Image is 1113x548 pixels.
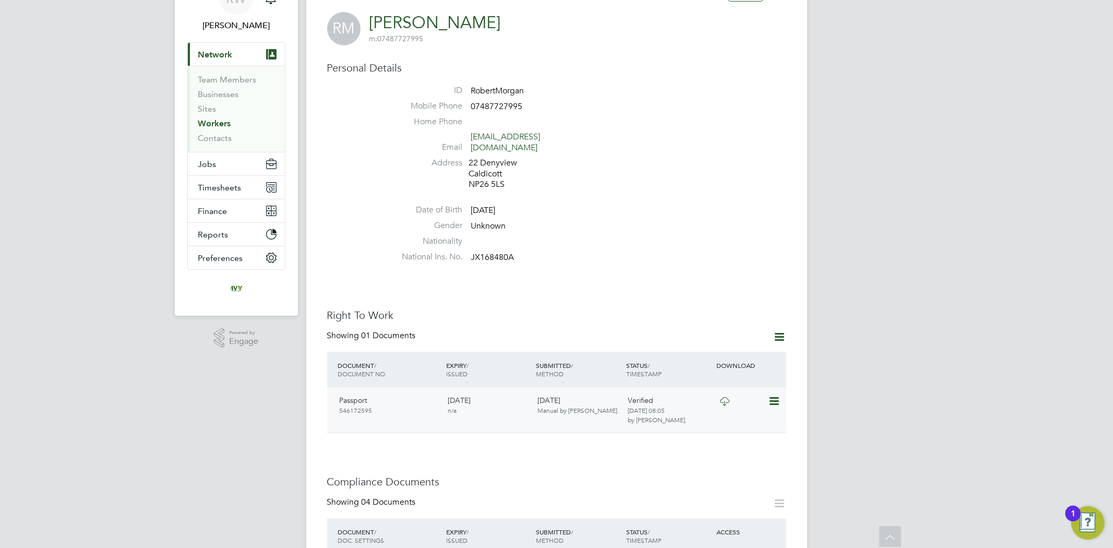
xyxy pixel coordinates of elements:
h3: Right To Work [327,308,786,322]
div: 22 Denyview Caldicott NP26 5LS [469,158,568,190]
label: National Ins. No. [390,252,463,263]
span: DOC. SETTINGS [338,536,385,544]
span: Timesheets [198,183,242,193]
span: Jobs [198,159,217,169]
div: ACCESS [714,522,786,541]
span: 04 Documents [362,497,416,507]
label: Gender [390,220,463,231]
span: / [571,528,573,536]
span: by [PERSON_NAME]. [628,415,687,424]
label: Date of Birth [390,205,463,216]
label: Home Phone [390,116,463,127]
button: Jobs [188,152,285,175]
label: Mobile Phone [390,101,463,112]
span: Verified [628,396,653,405]
span: [DATE] [471,205,496,216]
div: STATUS [624,356,714,383]
span: Finance [198,206,228,216]
span: n/a [448,406,457,414]
label: Email [390,142,463,153]
span: METHOD [536,370,564,378]
span: / [571,361,573,370]
span: Reports [198,230,229,240]
a: [EMAIL_ADDRESS][DOMAIN_NAME] [471,132,541,153]
button: Open Resource Center, 1 new notification [1071,506,1105,540]
a: Sites [198,104,217,114]
div: Passport [336,391,444,419]
div: Showing [327,497,418,508]
span: METHOD [536,536,564,544]
span: / [375,361,377,370]
span: / [375,528,377,536]
span: 546172595 [340,406,373,414]
div: [DATE] [444,391,534,419]
span: JX168480A [471,252,514,263]
div: DOWNLOAD [714,356,786,375]
div: Showing [327,330,418,341]
button: Finance [188,199,285,222]
span: Network [198,50,233,59]
label: Address [390,158,463,169]
label: Nationality [390,236,463,247]
a: Powered byEngage [214,328,258,348]
span: ISSUED [446,536,468,544]
div: Network [188,66,285,152]
a: Workers [198,118,231,128]
span: Unknown [471,221,506,231]
span: 07487727995 [369,34,424,43]
span: 01 Documents [362,330,416,341]
h3: Compliance Documents [327,475,786,489]
span: ISSUED [446,370,468,378]
h3: Personal Details [327,61,786,75]
a: [PERSON_NAME] [369,13,501,33]
span: / [648,361,650,370]
div: 1 [1071,514,1075,527]
span: / [466,361,469,370]
button: Network [188,43,285,66]
img: ivyresourcegroup-logo-retina.png [228,280,245,297]
button: Reports [188,223,285,246]
span: TIMESTAMP [626,370,662,378]
label: ID [390,85,463,96]
a: Go to home page [187,280,285,297]
button: Timesheets [188,176,285,199]
div: [DATE] [534,391,624,419]
span: 07487727995 [471,101,523,112]
div: SUBMITTED [534,356,624,383]
span: Preferences [198,253,243,263]
button: Preferences [188,246,285,269]
span: / [466,528,469,536]
span: Engage [229,337,258,346]
span: Powered by [229,328,258,337]
span: RM [327,12,361,45]
span: Manual by [PERSON_NAME]. [538,406,619,414]
a: Team Members [198,75,257,85]
span: [DATE] 08:05 [628,406,665,414]
span: DOCUMENT NO. [338,370,387,378]
span: Rob Winchle [187,19,285,32]
a: Businesses [198,89,239,99]
div: EXPIRY [444,356,534,383]
span: RobertMorgan [471,86,524,96]
span: / [648,528,650,536]
span: m: [369,34,378,43]
span: TIMESTAMP [626,536,662,544]
a: Contacts [198,133,232,143]
div: DOCUMENT [336,356,444,383]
